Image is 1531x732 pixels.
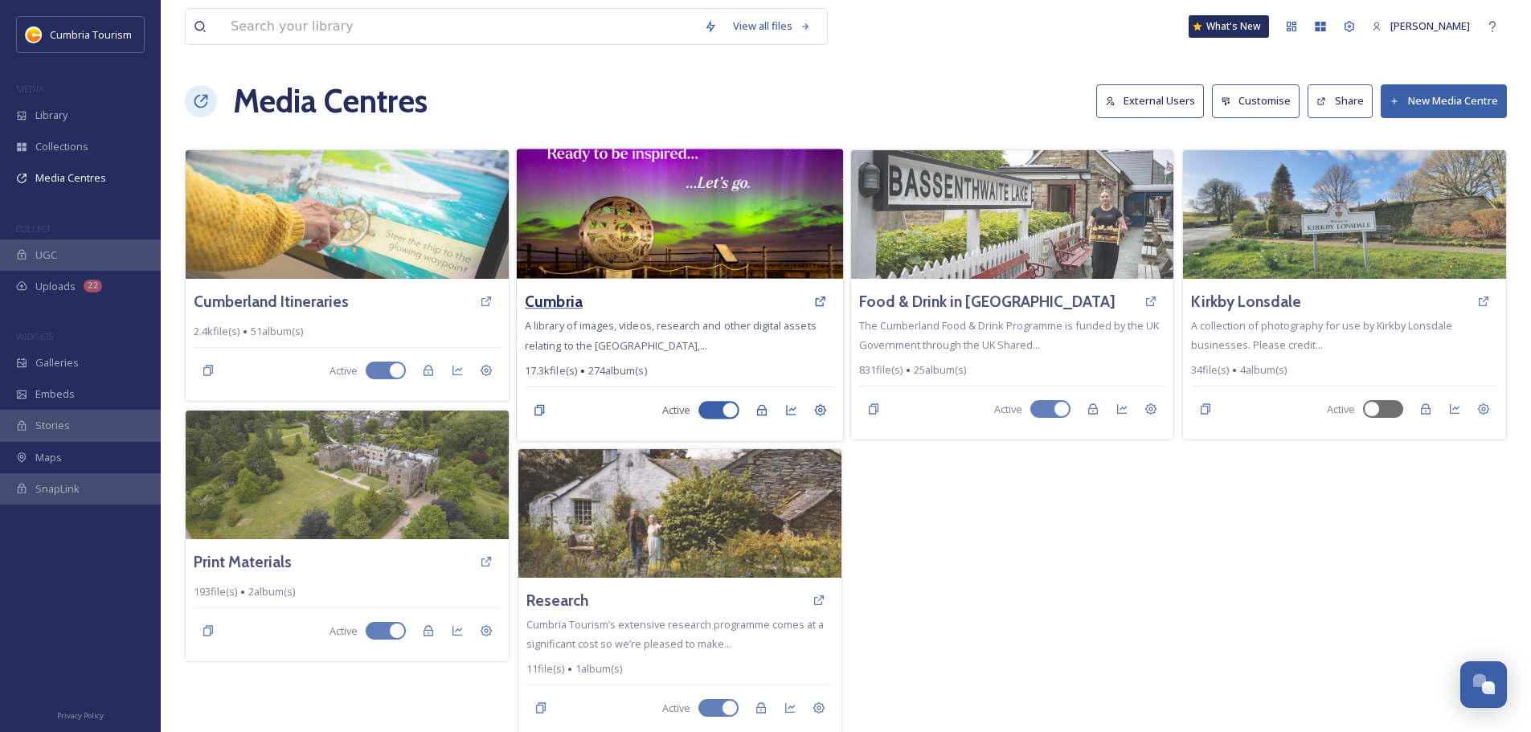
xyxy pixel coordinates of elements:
span: 831 file(s) [859,362,903,378]
span: 1 album(s) [575,661,622,677]
span: Active [330,363,358,378]
button: New Media Centre [1381,84,1507,117]
a: View all files [725,10,819,42]
span: 34 file(s) [1191,362,1229,378]
a: What's New [1189,15,1269,38]
h1: Media Centres [233,77,428,125]
span: Active [662,701,690,716]
img: maryport-harbour-be-inspired.jpg [517,149,843,279]
span: 51 album(s) [251,324,303,339]
img: images.jpg [26,27,42,43]
img: Kirkby%20Lonsdale%20Spring%202025%20%2814%29.JPG [1183,150,1506,279]
span: Active [330,624,358,639]
span: 17.3k file(s) [525,363,577,378]
span: The Cumberland Food & Drink Programme is funded by the UK Government through the UK Shared... [859,318,1159,352]
span: Active [661,403,690,418]
img: CUMBRIATOURISM_240620_PaulMitchell_BassenthwaiteLakeStationBassenthwaite_%2520%25283%2520of%25204... [851,150,1174,279]
span: WIDGETS [16,330,53,342]
span: UGC [35,247,57,263]
button: Customise [1212,84,1300,117]
img: c.robinson%40wordsworth.org.uk-24_10%20Exclusive%20Experience%2024_Adrian%20Naik.jpg [518,449,841,578]
span: Collections [35,139,88,154]
a: [PERSON_NAME] [1364,10,1478,42]
a: Food & Drink in [GEOGRAPHIC_DATA] [859,290,1116,313]
a: Privacy Policy [57,705,104,724]
div: 22 [84,280,102,292]
span: Active [994,402,1022,417]
a: Cumberland Itineraries [194,290,349,313]
a: Kirkby Lonsdale [1191,290,1301,313]
a: Cumbria [525,290,583,313]
span: Maps [35,450,62,465]
span: 274 album(s) [588,363,647,378]
span: Privacy Policy [57,710,104,721]
button: Open Chat [1460,661,1507,708]
span: A library of images, videos, research and other digital assets relating to the [GEOGRAPHIC_DATA],... [525,318,817,352]
span: Cumbria Tourism [50,27,132,42]
span: Cumbria Tourism’s extensive research programme comes at a significant cost so we’re pleased to ma... [526,617,824,651]
span: Uploads [35,279,76,294]
a: Print Materials [194,550,292,574]
span: A collection of photography for use by Kirkby Lonsdale businesses. Please credit... [1191,318,1452,352]
span: COLLECT [16,223,51,235]
span: MEDIA [16,83,44,95]
span: 193 file(s) [194,584,237,599]
span: 2.4k file(s) [194,324,239,339]
button: Share [1308,84,1373,117]
img: CUMBRIATOURISM_240612_PaulMitchell_MuncasterCastle_-5.jpg [186,411,509,539]
span: 4 album(s) [1240,362,1287,378]
a: Customise [1212,84,1308,117]
span: Active [1327,402,1355,417]
span: Stories [35,418,70,433]
span: 2 album(s) [248,584,295,599]
span: 11 file(s) [526,661,564,677]
span: 25 album(s) [914,362,966,378]
span: Library [35,108,68,123]
button: External Users [1096,84,1204,117]
span: Media Centres [35,170,106,186]
a: External Users [1096,84,1212,117]
span: Galleries [35,355,79,370]
span: [PERSON_NAME] [1390,18,1470,33]
a: Research [526,589,588,612]
span: SnapLink [35,481,80,497]
span: Embeds [35,386,75,402]
input: Search your library [223,9,696,44]
img: CUMBRIATOURISM_240827_PaulMitchell_BeaconMuseumWhitehaven-9.jpg [186,150,509,279]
